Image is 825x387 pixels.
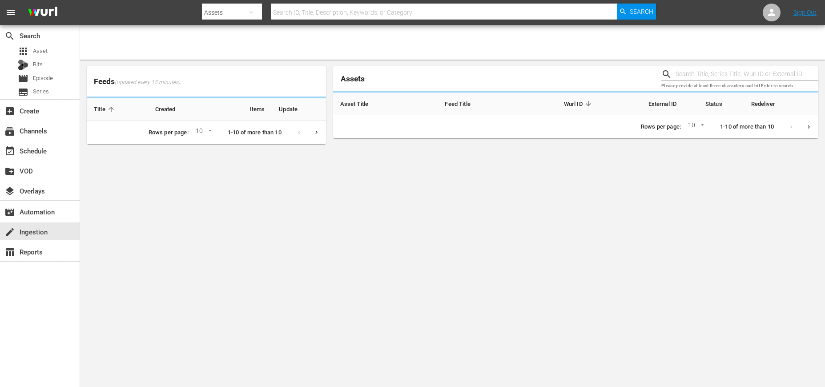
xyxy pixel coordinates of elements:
th: External ID [601,93,684,115]
th: Redeliver [744,93,818,115]
th: Status [684,93,744,115]
div: 10 [684,120,706,133]
span: Search [630,4,653,20]
span: Channels [4,126,15,137]
button: Next page [308,124,325,141]
span: Asset [18,46,28,56]
span: Created [155,105,187,113]
p: Please provide at least three characters and hit Enter to search [661,82,818,90]
span: Series [18,87,28,97]
span: Asset [33,47,48,56]
span: Create [4,106,15,117]
p: 1-10 of more than 10 [720,123,774,131]
a: Sign Out [793,9,817,16]
span: Asset Title [340,100,380,108]
th: Update [272,98,326,121]
span: VOD [4,166,15,177]
span: Episode [33,74,53,83]
span: menu [5,7,16,18]
span: Series [33,87,49,96]
div: Bits [18,60,28,70]
th: Items [224,98,272,121]
span: Bits [33,60,43,69]
th: Feed Title [438,93,515,115]
span: Search [4,31,15,41]
span: (updated every 15 minutes) [115,79,180,86]
img: ans4CAIJ8jUAAAAAAAAAAAAAAAAAAAAAAAAgQb4GAAAAAAAAAAAAAAAAAAAAAAAAJMjXAAAAAAAAAAAAAAAAAAAAAAAAgAT5G... [21,2,64,23]
span: Title [94,105,117,113]
p: 1-10 of more than 10 [228,129,282,137]
div: 10 [192,126,213,139]
span: Reports [4,247,15,258]
input: Search Title, Series Title, Wurl ID or External ID [676,68,818,81]
table: sticky table [333,93,818,115]
p: Rows per page: [149,129,189,137]
span: Overlays [4,186,15,197]
span: Schedule [4,146,15,157]
span: Assets [341,74,365,83]
span: Automation [4,207,15,218]
span: Episode [18,73,28,84]
span: Wurl ID [564,100,594,108]
p: Rows per page: [641,123,681,131]
span: Ingestion [4,227,15,238]
button: Next page [800,118,817,136]
table: sticky table [87,98,326,121]
span: Feeds [87,74,326,89]
button: Search [617,4,656,20]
